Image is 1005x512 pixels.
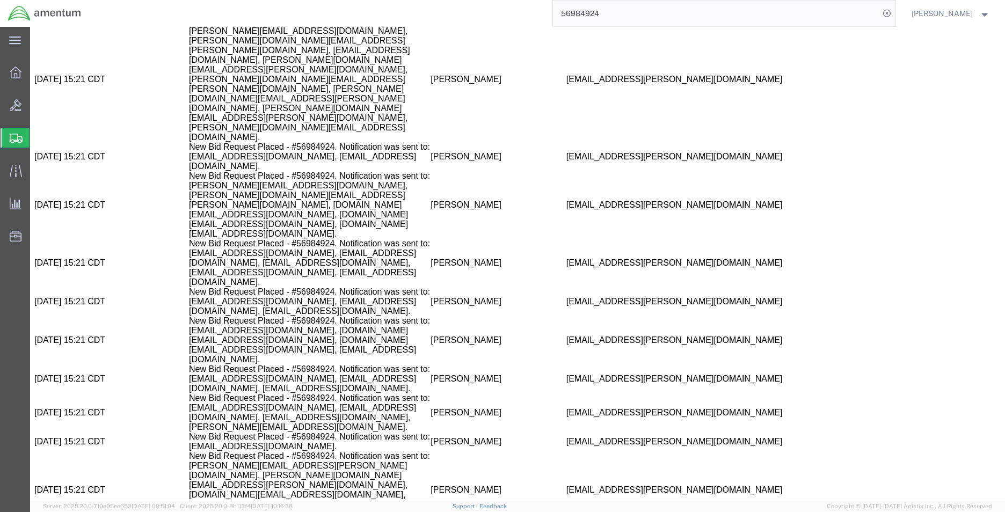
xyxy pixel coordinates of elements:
span: [EMAIL_ADDRESS][PERSON_NAME][DOMAIN_NAME] [536,48,753,57]
input: Search for shipment number, reference number [553,1,879,26]
span: [EMAIL_ADDRESS][PERSON_NAME][DOMAIN_NAME] [536,173,753,182]
td: New Bid Request Placed - #56984924. Notification was sent to: [EMAIL_ADDRESS][DOMAIN_NAME], [DOMA... [159,289,400,338]
td: [PERSON_NAME] [400,144,536,212]
td: New Bid Request Placed - #56984924. Notification was sent to: [EMAIL_ADDRESS][DOMAIN_NAME]. [159,405,400,425]
span: Copyright © [DATE]-[DATE] Agistix Inc., All Rights Reserved [827,502,992,511]
td: New Bid Request Placed - #56984924. Notification was sent to: [EMAIL_ADDRESS][DOMAIN_NAME], [EMAI... [159,260,400,289]
td: [DATE] 15:21 CDT [4,338,159,367]
span: [EMAIL_ADDRESS][PERSON_NAME][DOMAIN_NAME] [536,270,753,279]
span: [DATE] 10:16:38 [251,503,293,509]
td: [PERSON_NAME] [400,405,536,425]
td: [PERSON_NAME] [400,260,536,289]
img: logo [8,5,82,21]
span: [EMAIL_ADDRESS][PERSON_NAME][DOMAIN_NAME] [536,309,753,318]
span: [EMAIL_ADDRESS][PERSON_NAME][DOMAIN_NAME] [536,410,753,419]
span: Server: 2025.20.0-710e05ee653 [43,503,175,509]
span: [EMAIL_ADDRESS][PERSON_NAME][DOMAIN_NAME] [536,125,753,134]
span: [EMAIL_ADDRESS][PERSON_NAME][DOMAIN_NAME] [536,231,753,240]
td: [PERSON_NAME] [400,425,536,502]
td: [DATE] 15:21 CDT [4,405,159,425]
td: [PERSON_NAME] [400,367,536,405]
td: New Bid Request Placed - #56984924. Notification was sent to: [EMAIL_ADDRESS][DOMAIN_NAME], [EMAI... [159,367,400,405]
td: [DATE] 15:21 CDT [4,212,159,260]
td: New Bid Request Placed - #56984924. Notification was sent to: [PERSON_NAME][EMAIL_ADDRESS][DOMAIN... [159,144,400,212]
span: [EMAIL_ADDRESS][PERSON_NAME][DOMAIN_NAME] [536,381,753,390]
td: [PERSON_NAME] [400,212,536,260]
td: [PERSON_NAME] [400,115,536,144]
td: New Bid Request Placed - #56984924. Notification was sent to: [EMAIL_ADDRESS][DOMAIN_NAME], [EMAI... [159,212,400,260]
span: [DATE] 09:51:04 [132,503,175,509]
td: [DATE] 15:21 CDT [4,289,159,338]
td: [DATE] 15:21 CDT [4,367,159,405]
button: [PERSON_NAME] [911,7,991,20]
td: [DATE] 15:21 CDT [4,260,159,289]
span: Client: 2025.20.0-8b113f4 [180,503,293,509]
td: New Bid Request Placed - #56984924. Notification was sent to: [PERSON_NAME][EMAIL_ADDRESS][PERSON... [159,425,400,502]
a: Feedback [479,503,507,509]
span: [EMAIL_ADDRESS][PERSON_NAME][DOMAIN_NAME] [536,347,753,356]
td: [PERSON_NAME] [400,338,536,367]
a: Support [453,503,479,509]
td: [DATE] 15:21 CDT [4,425,159,502]
td: [DATE] 15:21 CDT [4,144,159,212]
iframe: FS Legacy Container [30,27,1005,501]
span: Rigoberto Magallan [912,8,973,19]
td: [DATE] 15:21 CDT [4,115,159,144]
td: New Bid Request Placed - #56984924. Notification was sent to: [EMAIL_ADDRESS][DOMAIN_NAME], [EMAI... [159,115,400,144]
td: New Bid Request Placed - #56984924. Notification was sent to: [EMAIL_ADDRESS][DOMAIN_NAME], [EMAI... [159,338,400,367]
td: [PERSON_NAME] [400,289,536,338]
span: [EMAIL_ADDRESS][PERSON_NAME][DOMAIN_NAME] [536,458,753,467]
